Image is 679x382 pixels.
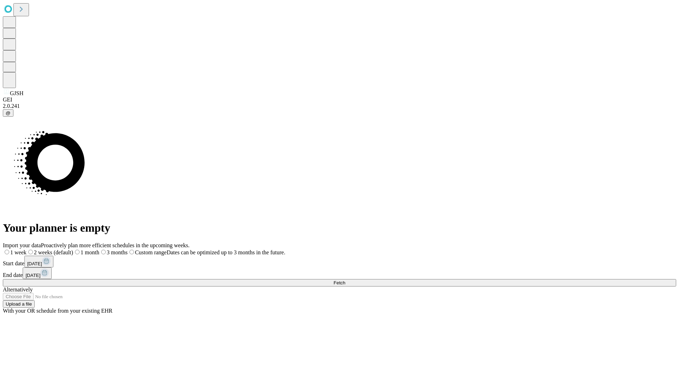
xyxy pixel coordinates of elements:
div: End date [3,267,676,279]
span: 2 weeks (default) [34,249,73,255]
button: [DATE] [24,256,53,267]
input: Custom rangeDates can be optimized up to 3 months in the future. [129,250,134,254]
span: Import your data [3,242,41,248]
div: Start date [3,256,676,267]
span: Custom range [135,249,167,255]
span: GJSH [10,90,23,96]
span: Proactively plan more efficient schedules in the upcoming weeks. [41,242,190,248]
span: [DATE] [27,261,42,266]
input: 1 week [5,250,9,254]
input: 2 weeks (default) [28,250,33,254]
span: [DATE] [25,273,40,278]
h1: Your planner is empty [3,221,676,235]
input: 3 months [101,250,106,254]
span: 3 months [107,249,128,255]
span: @ [6,110,11,116]
span: Fetch [333,280,345,285]
button: Upload a file [3,300,35,308]
span: 1 week [10,249,27,255]
span: Alternatively [3,286,33,293]
span: 1 month [81,249,99,255]
button: [DATE] [23,267,52,279]
span: Dates can be optimized up to 3 months in the future. [167,249,285,255]
button: Fetch [3,279,676,286]
button: @ [3,109,13,117]
input: 1 month [75,250,80,254]
span: With your OR schedule from your existing EHR [3,308,112,314]
div: 2.0.241 [3,103,676,109]
div: GEI [3,97,676,103]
